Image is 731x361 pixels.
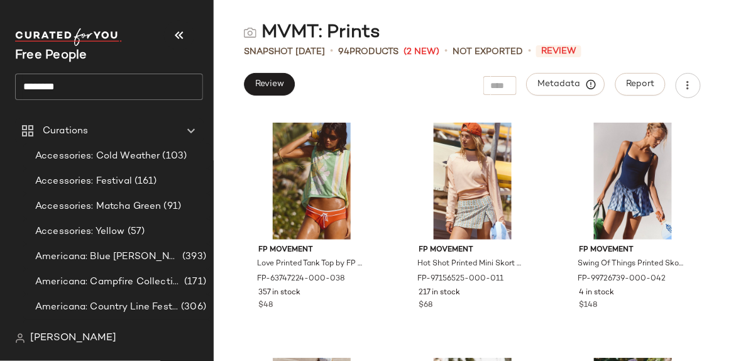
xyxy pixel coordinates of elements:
[418,274,504,285] span: FP-97156525-000-011
[338,47,349,57] span: 94
[15,28,122,46] img: cfy_white_logo.C9jOOHJF.svg
[615,73,666,96] button: Report
[35,149,160,164] span: Accessories: Cold Weather
[578,274,666,285] span: FP-99726739-000-042
[43,124,88,138] span: Curations
[537,79,595,90] span: Metadata
[409,123,536,240] img: 97156525_011_a
[35,300,179,314] span: Americana: Country Line Festival
[244,20,380,45] div: MVMT: Prints
[578,258,685,270] span: Swing Of Things Printed Skortsie by FP Movement at Free People in Blue, Size: M
[35,250,180,264] span: Americana: Blue [PERSON_NAME] Baby
[444,44,448,59] span: •
[132,174,157,189] span: (161)
[580,245,686,256] span: FP Movement
[419,245,526,256] span: FP Movement
[248,123,375,240] img: 63747224_038_d
[580,300,598,311] span: $148
[257,274,345,285] span: FP-63747224-000-038
[626,79,655,89] span: Report
[404,45,439,58] span: (2 New)
[160,149,187,164] span: (103)
[180,250,206,264] span: (393)
[257,258,364,270] span: Love Printed Tank Top by FP Movement at Free People in [GEOGRAPHIC_DATA], Size: S
[182,275,206,289] span: (171)
[179,300,206,314] span: (306)
[244,45,325,58] span: Snapshot [DATE]
[15,49,87,62] span: Current Company Name
[255,79,284,89] span: Review
[528,44,531,59] span: •
[30,331,116,346] span: [PERSON_NAME]
[180,325,206,340] span: (285)
[580,287,615,299] span: 4 in stock
[258,287,300,299] span: 357 in stock
[453,45,523,58] span: Not Exported
[418,258,525,270] span: Hot Shot Printed Mini Skort by FP Movement at Free People in Blue, Size: L
[419,287,461,299] span: 217 in stock
[244,73,295,96] button: Review
[338,45,398,58] div: Products
[35,225,125,239] span: Accessories: Yellow
[244,26,256,39] img: svg%3e
[258,245,365,256] span: FP Movement
[527,73,605,96] button: Metadata
[536,45,581,57] span: Review
[35,199,162,214] span: Accessories: Matcha Green
[258,300,273,311] span: $48
[125,225,145,239] span: (57)
[419,300,433,311] span: $68
[35,174,132,189] span: Accessories: Festival
[330,44,333,59] span: •
[35,275,182,289] span: Americana: Campfire Collective
[162,199,182,214] span: (91)
[569,123,696,240] img: 99726739_042_a
[35,325,180,340] span: Americana: East Coast Summer
[15,333,25,343] img: svg%3e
